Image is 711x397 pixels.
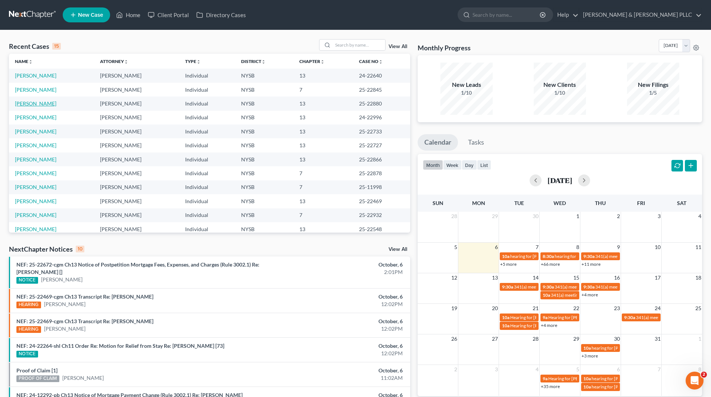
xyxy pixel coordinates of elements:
[353,194,410,208] td: 25-22469
[353,125,410,138] td: 25-22733
[553,8,579,22] a: Help
[500,261,517,267] a: +5 more
[359,59,383,64] a: Case Nounfold_more
[581,353,598,359] a: +3 more
[241,59,266,64] a: Districtunfold_more
[581,292,598,297] a: +4 more
[279,318,403,325] div: October, 6
[532,212,539,221] span: 30
[555,284,627,290] span: 341(a) meeting for [PERSON_NAME]
[654,273,661,282] span: 17
[433,200,443,206] span: Sun
[235,111,293,125] td: NYSB
[94,125,179,138] td: [PERSON_NAME]
[555,253,612,259] span: hearing for [PERSON_NAME]
[616,212,621,221] span: 2
[293,222,353,236] td: 13
[576,365,580,374] span: 5
[185,59,201,64] a: Typeunfold_more
[502,284,513,290] span: 9:30a
[15,156,56,163] a: [PERSON_NAME]
[698,212,702,221] span: 4
[15,184,56,190] a: [PERSON_NAME]
[235,83,293,97] td: NYSB
[654,334,661,343] span: 31
[235,208,293,222] td: NYSB
[78,12,103,18] span: New Case
[535,243,539,252] span: 7
[583,376,591,381] span: 10a
[179,194,235,208] td: Individual
[16,293,153,300] a: NEF: 25-22469-cgm Ch13 Transcript Re: [PERSON_NAME]
[543,253,554,259] span: 8:30a
[491,334,499,343] span: 27
[514,200,524,206] span: Tue
[583,384,591,390] span: 10a
[293,138,353,152] td: 13
[551,292,623,298] span: 341(a) meeting for [PERSON_NAME]
[94,111,179,125] td: [PERSON_NAME]
[695,243,702,252] span: 11
[583,253,595,259] span: 9:30a
[491,212,499,221] span: 29
[293,166,353,180] td: 7
[583,345,591,351] span: 10a
[541,322,557,328] a: +4 more
[657,365,661,374] span: 7
[94,180,179,194] td: [PERSON_NAME]
[548,376,606,381] span: Hearing for [PERSON_NAME]
[473,8,541,22] input: Search by name...
[636,315,708,320] span: 341(a) meeting for [PERSON_NAME]
[15,72,56,79] a: [PERSON_NAME]
[16,277,38,284] div: NOTICE
[494,365,499,374] span: 3
[510,315,568,320] span: Hearing for [PERSON_NAME]
[179,69,235,82] td: Individual
[293,69,353,82] td: 13
[279,293,403,300] div: October, 6
[543,284,554,290] span: 9:30a
[698,334,702,343] span: 1
[62,374,104,382] a: [PERSON_NAME]
[320,60,325,64] i: unfold_more
[613,273,621,282] span: 16
[548,176,572,184] h2: [DATE]
[502,253,509,259] span: 10a
[583,284,595,290] span: 9:30a
[695,273,702,282] span: 18
[299,59,325,64] a: Chapterunfold_more
[592,384,649,390] span: hearing for [PERSON_NAME]
[553,200,566,206] span: Wed
[573,334,580,343] span: 29
[94,208,179,222] td: [PERSON_NAME]
[595,253,707,259] span: 341(a) meeting for [PERSON_NAME] & [PERSON_NAME]
[293,125,353,138] td: 13
[28,60,33,64] i: unfold_more
[333,40,385,50] input: Search by name...
[279,374,403,382] div: 11:02AM
[15,114,56,120] a: [PERSON_NAME]
[15,226,56,232] a: [PERSON_NAME]
[453,243,458,252] span: 5
[423,160,443,170] button: month
[592,345,689,351] span: hearing for [PERSON_NAME] et [PERSON_NAME]
[353,208,410,222] td: 25-22932
[353,180,410,194] td: 25-11998
[235,166,293,180] td: NYSB
[491,273,499,282] span: 13
[353,111,410,125] td: 24-22996
[9,42,61,51] div: Recent Cases
[193,8,250,22] a: Directory Cases
[353,83,410,97] td: 25-22845
[179,208,235,222] td: Individual
[389,247,407,252] a: View All
[52,43,61,50] div: 15
[235,180,293,194] td: NYSB
[534,89,586,97] div: 1/10
[627,89,679,97] div: 1/5
[502,315,509,320] span: 10a
[16,343,224,349] a: NEF: 24-22264-shl Ch11 Order Re: Motion for Relief from Stay Re: [PERSON_NAME] [73]
[179,180,235,194] td: Individual
[235,138,293,152] td: NYSB
[9,245,84,253] div: NextChapter Notices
